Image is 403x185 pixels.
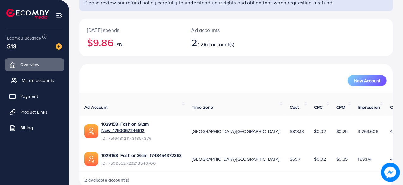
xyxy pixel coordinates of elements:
span: 2 available account(s) [84,177,130,183]
p: [DATE] spends [87,26,176,34]
span: Billing [20,125,33,131]
span: Ad Account [84,104,108,110]
span: My ad accounts [22,77,54,83]
span: $0.35 [336,156,348,162]
span: USD [113,41,122,48]
span: Time Zone [192,104,213,110]
h2: / 2 [192,36,255,48]
span: CPC [314,104,322,110]
a: Payment [5,90,64,102]
span: ID: 7509552723218546706 [101,160,182,166]
span: [GEOGRAPHIC_DATA]/[GEOGRAPHIC_DATA] [192,156,280,162]
span: $813.13 [290,128,304,134]
span: Clicks [390,104,402,110]
span: CPM [336,104,345,110]
img: image [381,163,400,182]
span: Ecomdy Balance [7,35,41,41]
a: Overview [5,58,64,71]
span: 3,263,606 [358,128,378,134]
a: Product Links [5,106,64,118]
img: ic-ads-acc.e4c84228.svg [84,152,98,166]
span: Product Links [20,109,47,115]
img: image [56,43,62,50]
img: menu [56,12,63,19]
span: Overview [20,61,39,68]
p: Ad accounts [192,26,255,34]
h2: $9.86 [87,36,176,48]
span: $13 [7,41,16,51]
span: 4,234 [390,156,401,162]
span: New Account [354,78,380,83]
a: My ad accounts [5,74,64,87]
span: Ad account(s) [203,41,234,48]
img: ic-ads-acc.e4c84228.svg [84,124,98,138]
span: $69.7 [290,156,301,162]
span: Impression [358,104,380,110]
span: $0.02 [314,128,326,134]
a: 1029158_FashionGlam_1748454372363 [101,152,182,158]
span: $0.02 [314,156,326,162]
button: New Account [348,75,387,86]
span: Cost [290,104,299,110]
img: logo [6,9,49,19]
span: 2 [192,35,198,50]
span: ID: 7516481211431354376 [101,135,182,141]
a: Billing [5,121,64,134]
span: $0.25 [336,128,348,134]
span: [GEOGRAPHIC_DATA]/[GEOGRAPHIC_DATA] [192,128,280,134]
span: Payment [20,93,38,99]
a: 1029158_Fashion Glam New_1750067246612 [101,121,182,134]
span: 199,174 [358,156,372,162]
